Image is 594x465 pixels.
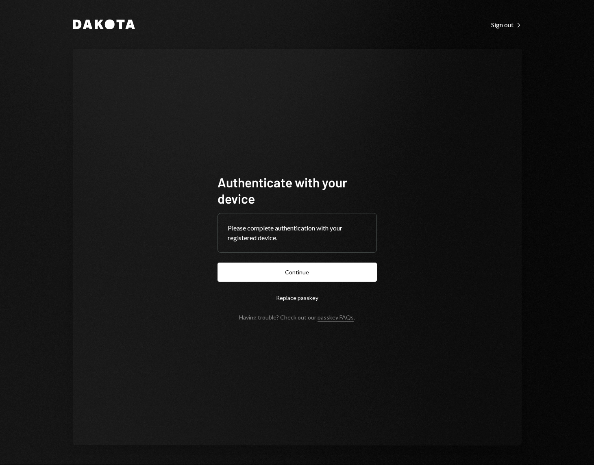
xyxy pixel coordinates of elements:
[218,174,377,206] h1: Authenticate with your device
[218,263,377,282] button: Continue
[239,314,355,321] div: Having trouble? Check out our .
[218,288,377,307] button: Replace passkey
[491,21,522,29] div: Sign out
[318,314,354,322] a: passkey FAQs
[491,20,522,29] a: Sign out
[228,223,367,243] div: Please complete authentication with your registered device.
